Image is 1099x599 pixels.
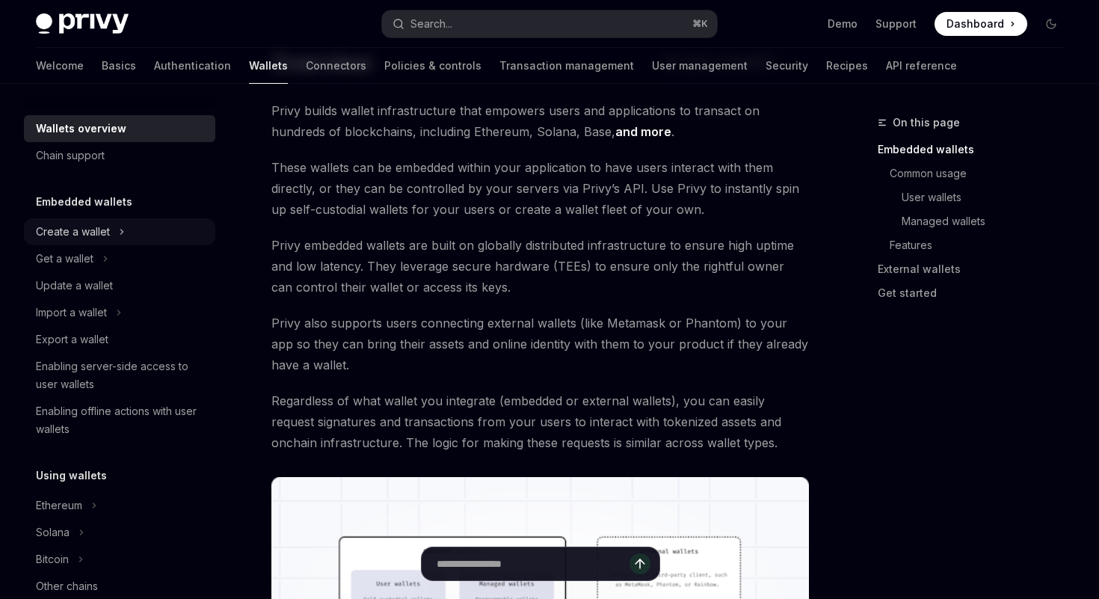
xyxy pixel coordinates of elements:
img: dark logo [36,13,129,34]
a: Support [875,16,917,31]
a: and more [615,124,671,140]
a: API reference [886,48,957,84]
a: Export a wallet [24,326,215,353]
h5: Embedded wallets [36,193,132,211]
div: Enabling server-side access to user wallets [36,357,206,393]
span: Regardless of what wallet you integrate (embedded or external wallets), you can easily request si... [271,390,809,453]
a: Demo [828,16,858,31]
a: Enabling offline actions with user wallets [24,398,215,443]
a: Features [890,233,1075,257]
a: Policies & controls [384,48,481,84]
span: Privy also supports users connecting external wallets (like Metamask or Phantom) to your app so t... [271,313,809,375]
span: Dashboard [946,16,1004,31]
a: Recipes [826,48,868,84]
a: User wallets [902,185,1075,209]
div: Chain support [36,147,105,165]
span: ⌘ K [692,18,708,30]
a: Enabling server-side access to user wallets [24,353,215,398]
button: Send message [629,553,650,574]
div: Ethereum [36,497,82,514]
div: Search... [410,15,452,33]
div: Other chains [36,577,98,595]
div: Import a wallet [36,304,107,322]
button: Toggle dark mode [1039,12,1063,36]
h5: Using wallets [36,467,107,485]
span: Privy embedded wallets are built on globally distributed infrastructure to ensure high uptime and... [271,235,809,298]
button: Search...⌘K [382,10,716,37]
a: Common usage [890,162,1075,185]
div: Solana [36,523,70,541]
div: Wallets overview [36,120,126,138]
a: Dashboard [935,12,1027,36]
a: Authentication [154,48,231,84]
span: On this page [893,114,960,132]
div: Bitcoin [36,550,69,568]
a: Wallets overview [24,115,215,142]
a: Basics [102,48,136,84]
a: Get started [878,281,1075,305]
div: Export a wallet [36,331,108,348]
a: Chain support [24,142,215,169]
div: Create a wallet [36,223,110,241]
span: Privy builds wallet infrastructure that empowers users and applications to transact on hundreds o... [271,100,809,142]
a: Connectors [306,48,366,84]
div: Enabling offline actions with user wallets [36,402,206,438]
a: Wallets [249,48,288,84]
a: Update a wallet [24,272,215,299]
a: External wallets [878,257,1075,281]
a: Security [766,48,808,84]
span: These wallets can be embedded within your application to have users interact with them directly, ... [271,157,809,220]
div: Update a wallet [36,277,113,295]
a: Managed wallets [902,209,1075,233]
a: User management [652,48,748,84]
a: Welcome [36,48,84,84]
a: Transaction management [499,48,634,84]
div: Get a wallet [36,250,93,268]
a: Embedded wallets [878,138,1075,162]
